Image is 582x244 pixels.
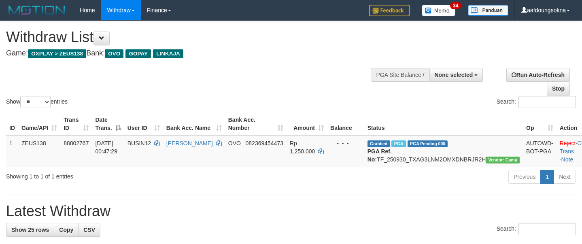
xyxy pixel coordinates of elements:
span: CSV [83,227,95,233]
span: Rp 1.250.000 [290,140,315,155]
a: 1 [540,170,554,184]
th: Trans ID: activate to sort column ascending [60,112,92,136]
span: GOPAY [125,49,151,58]
a: Note [561,156,574,163]
a: Show 25 rows [6,223,54,237]
span: OXPLAY > ZEUS138 [28,49,86,58]
td: TF_250930_TXAG3LNM2OMXDNBRJR2H [364,136,523,167]
td: 1 [6,136,18,167]
a: Previous [508,170,541,184]
a: Next [554,170,576,184]
th: Balance [327,112,364,136]
input: Search: [518,96,576,108]
label: Show entries [6,96,68,108]
img: Button%20Memo.svg [422,5,456,16]
th: Op: activate to sort column ascending [523,112,557,136]
a: CSV [78,223,100,237]
span: Show 25 rows [11,227,49,233]
span: None selected [435,72,473,78]
th: Game/API: activate to sort column ascending [18,112,60,136]
th: Bank Acc. Number: activate to sort column ascending [225,112,287,136]
div: Showing 1 to 1 of 1 entries [6,169,236,180]
span: 88802767 [64,140,89,146]
a: Reject [560,140,576,146]
span: Copy 082369454473 to clipboard [246,140,283,146]
a: Copy [54,223,79,237]
span: Copy [59,227,73,233]
h1: Latest Withdraw [6,203,576,219]
td: ZEUS138 [18,136,60,167]
img: Feedback.jpg [369,5,410,16]
th: Amount: activate to sort column ascending [287,112,327,136]
img: panduan.png [468,5,508,16]
label: Search: [497,223,576,235]
span: OVO [105,49,123,58]
h4: Game: Bank: [6,49,380,57]
span: Vendor URL: https://trx31.1velocity.biz [486,157,520,163]
select: Showentries [20,96,51,108]
div: - - - [330,139,361,147]
a: [PERSON_NAME] [166,140,213,146]
span: PGA Pending [408,140,448,147]
input: Search: [518,223,576,235]
span: 34 [450,2,461,9]
span: Marked by aafsreyleap [391,140,406,147]
span: BUSIN12 [127,140,151,146]
th: User ID: activate to sort column ascending [124,112,163,136]
th: ID [6,112,18,136]
button: None selected [429,68,483,82]
h1: Withdraw List [6,29,380,45]
b: PGA Ref. No: [367,148,392,163]
span: LINKAJA [153,49,183,58]
div: PGA Site Balance / [371,68,429,82]
th: Bank Acc. Name: activate to sort column ascending [163,112,225,136]
td: AUTOWD-BOT-PGA [523,136,557,167]
a: Run Auto-Refresh [506,68,570,82]
label: Search: [497,96,576,108]
span: Grabbed [367,140,390,147]
img: MOTION_logo.png [6,4,68,16]
span: [DATE] 00:47:29 [95,140,117,155]
th: Status [364,112,523,136]
span: OVO [228,140,241,146]
a: Stop [547,82,570,95]
th: Date Trans.: activate to sort column descending [92,112,124,136]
